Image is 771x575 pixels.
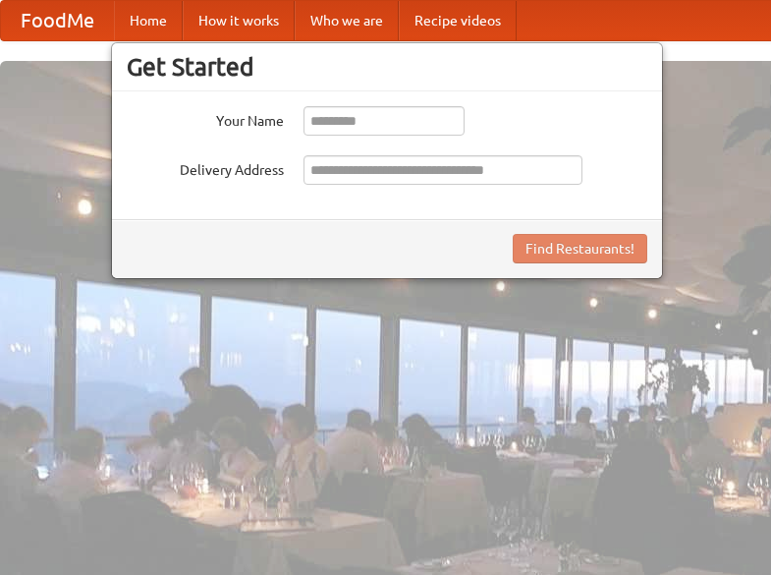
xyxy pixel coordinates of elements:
[127,52,647,82] h3: Get Started
[127,155,284,180] label: Delivery Address
[399,1,517,40] a: Recipe videos
[295,1,399,40] a: Who we are
[127,106,284,131] label: Your Name
[114,1,183,40] a: Home
[183,1,295,40] a: How it works
[1,1,114,40] a: FoodMe
[513,234,647,263] button: Find Restaurants!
